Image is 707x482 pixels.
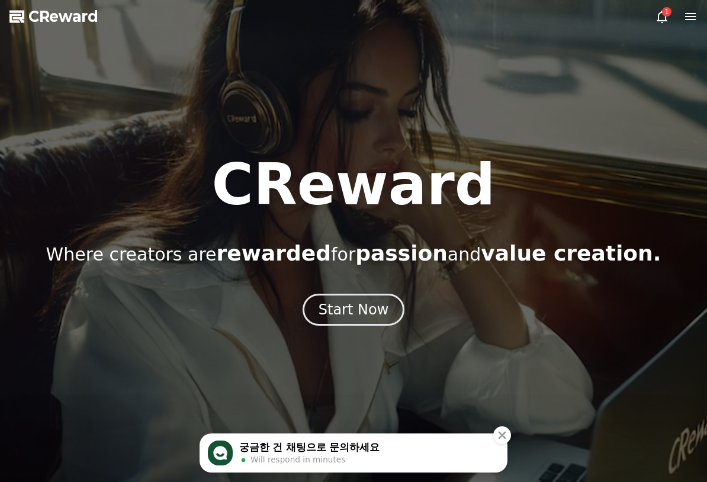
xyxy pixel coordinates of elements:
div: Start Now [319,300,389,319]
a: Messages [237,449,470,478]
span: Messages [335,467,372,477]
a: Start Now [303,306,405,317]
a: Settings [470,449,703,478]
span: CReward [28,7,98,26]
span: Home [109,467,131,477]
a: Home [4,449,237,478]
div: 1 [662,7,671,17]
span: rewarded [217,241,331,265]
button: Start Now [303,294,405,326]
span: passion [355,241,448,265]
span: Settings [571,467,602,477]
h1: CReward [211,156,495,213]
a: 1 [655,9,669,24]
a: CReward [9,7,98,26]
span: value creation. [481,241,661,265]
p: Where creators are for and [46,242,661,265]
